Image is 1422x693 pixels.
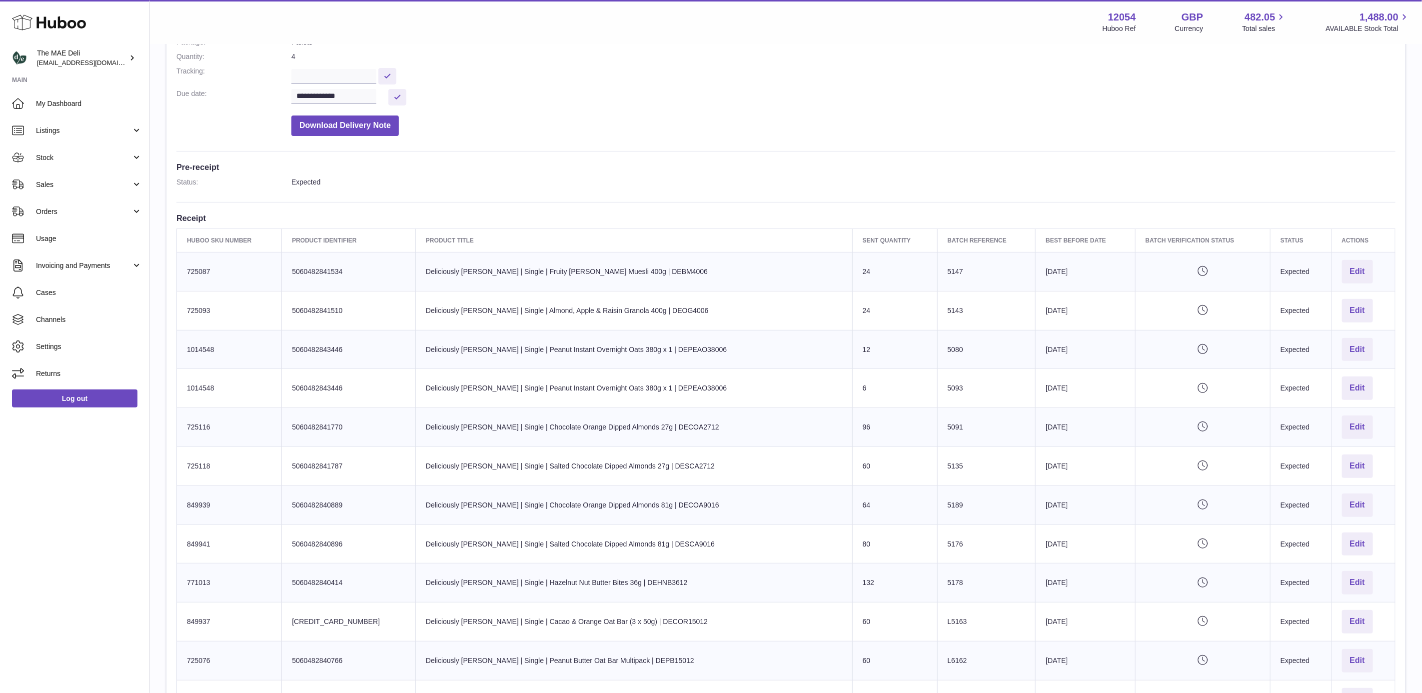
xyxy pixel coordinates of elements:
[415,252,852,291] td: Deliciously [PERSON_NAME] | Single | Fruity [PERSON_NAME] Muesli 400g | DEBM4006
[1270,485,1332,524] td: Expected
[1036,602,1135,641] td: [DATE]
[282,485,416,524] td: 5060482840889
[852,446,937,485] td: 60
[1342,649,1373,672] button: Edit
[1342,260,1373,283] button: Edit
[937,485,1036,524] td: 5189
[415,446,852,485] td: Deliciously [PERSON_NAME] | Single | Salted Chocolate Dipped Almonds 27g | DESCA2712
[177,563,282,602] td: 771013
[415,408,852,447] td: Deliciously [PERSON_NAME] | Single | Chocolate Orange Dipped Almonds 27g | DECOA2712
[1175,24,1204,33] div: Currency
[282,641,416,680] td: 5060482840766
[1342,376,1373,400] button: Edit
[1036,485,1135,524] td: [DATE]
[291,52,1396,61] dd: 4
[36,315,142,324] span: Channels
[852,408,937,447] td: 96
[1036,408,1135,447] td: [DATE]
[1270,330,1332,369] td: Expected
[1342,532,1373,556] button: Edit
[291,115,399,136] button: Download Delivery Note
[1360,10,1399,24] span: 1,488.00
[937,563,1036,602] td: 5178
[282,369,416,408] td: 5060482843446
[852,524,937,563] td: 80
[852,641,937,680] td: 60
[1245,10,1275,24] span: 482.05
[177,446,282,485] td: 725118
[12,389,137,407] a: Log out
[177,524,282,563] td: 849941
[1270,228,1332,252] th: Status
[852,291,937,330] td: 24
[176,52,291,61] dt: Quantity:
[415,330,852,369] td: Deliciously [PERSON_NAME] | Single | Peanut Instant Overnight Oats 380g x 1 | DEPEAO38006
[36,234,142,243] span: Usage
[177,330,282,369] td: 1014548
[852,369,937,408] td: 6
[1326,24,1410,33] span: AVAILABLE Stock Total
[36,126,131,135] span: Listings
[415,563,852,602] td: Deliciously [PERSON_NAME] | Single | Hazelnut Nut Butter Bites 36g | DEHNB3612
[282,330,416,369] td: 5060482843446
[937,641,1036,680] td: L6162
[177,641,282,680] td: 725076
[176,161,1396,172] h3: Pre-receipt
[177,228,282,252] th: Huboo SKU Number
[282,524,416,563] td: 5060482840896
[415,291,852,330] td: Deliciously [PERSON_NAME] | Single | Almond, Apple & Raisin Granola 400g | DEOG4006
[1342,493,1373,517] button: Edit
[1036,291,1135,330] td: [DATE]
[37,48,127,67] div: The MAE Deli
[937,228,1036,252] th: Batch Reference
[1270,524,1332,563] td: Expected
[1108,10,1136,24] strong: 12054
[1342,299,1373,322] button: Edit
[1036,641,1135,680] td: [DATE]
[37,58,147,66] span: [EMAIL_ADDRESS][DOMAIN_NAME]
[36,342,142,351] span: Settings
[177,602,282,641] td: 849937
[415,641,852,680] td: Deliciously [PERSON_NAME] | Single | Peanut Butter Oat Bar Multipack | DEPB15012
[36,153,131,162] span: Stock
[1036,563,1135,602] td: [DATE]
[415,524,852,563] td: Deliciously [PERSON_NAME] | Single | Salted Chocolate Dipped Almonds 81g | DESCA9016
[852,563,937,602] td: 132
[291,177,1396,187] dd: Expected
[1342,454,1373,478] button: Edit
[937,369,1036,408] td: 5093
[937,602,1036,641] td: L5163
[1342,338,1373,361] button: Edit
[1135,228,1270,252] th: Batch Verification Status
[415,485,852,524] td: Deliciously [PERSON_NAME] | Single | Chocolate Orange Dipped Almonds 81g | DECOA9016
[1242,10,1287,33] a: 482.05 Total sales
[937,408,1036,447] td: 5091
[1342,415,1373,439] button: Edit
[177,252,282,291] td: 725087
[937,291,1036,330] td: 5143
[415,369,852,408] td: Deliciously [PERSON_NAME] | Single | Peanut Instant Overnight Oats 380g x 1 | DEPEAO38006
[937,446,1036,485] td: 5135
[282,228,416,252] th: Product Identifier
[36,369,142,378] span: Returns
[282,291,416,330] td: 5060482841510
[177,485,282,524] td: 849939
[176,212,1396,223] h3: Receipt
[282,252,416,291] td: 5060482841534
[12,50,27,65] img: logistics@deliciouslyella.com
[852,252,937,291] td: 24
[1036,228,1135,252] th: Best Before Date
[937,252,1036,291] td: 5147
[176,66,291,84] dt: Tracking:
[852,602,937,641] td: 60
[1332,228,1395,252] th: Actions
[1036,252,1135,291] td: [DATE]
[176,177,291,187] dt: Status:
[36,207,131,216] span: Orders
[282,446,416,485] td: 5060482841787
[282,602,416,641] td: [CREDIT_CARD_NUMBER]
[177,291,282,330] td: 725093
[1036,330,1135,369] td: [DATE]
[1270,563,1332,602] td: Expected
[1270,602,1332,641] td: Expected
